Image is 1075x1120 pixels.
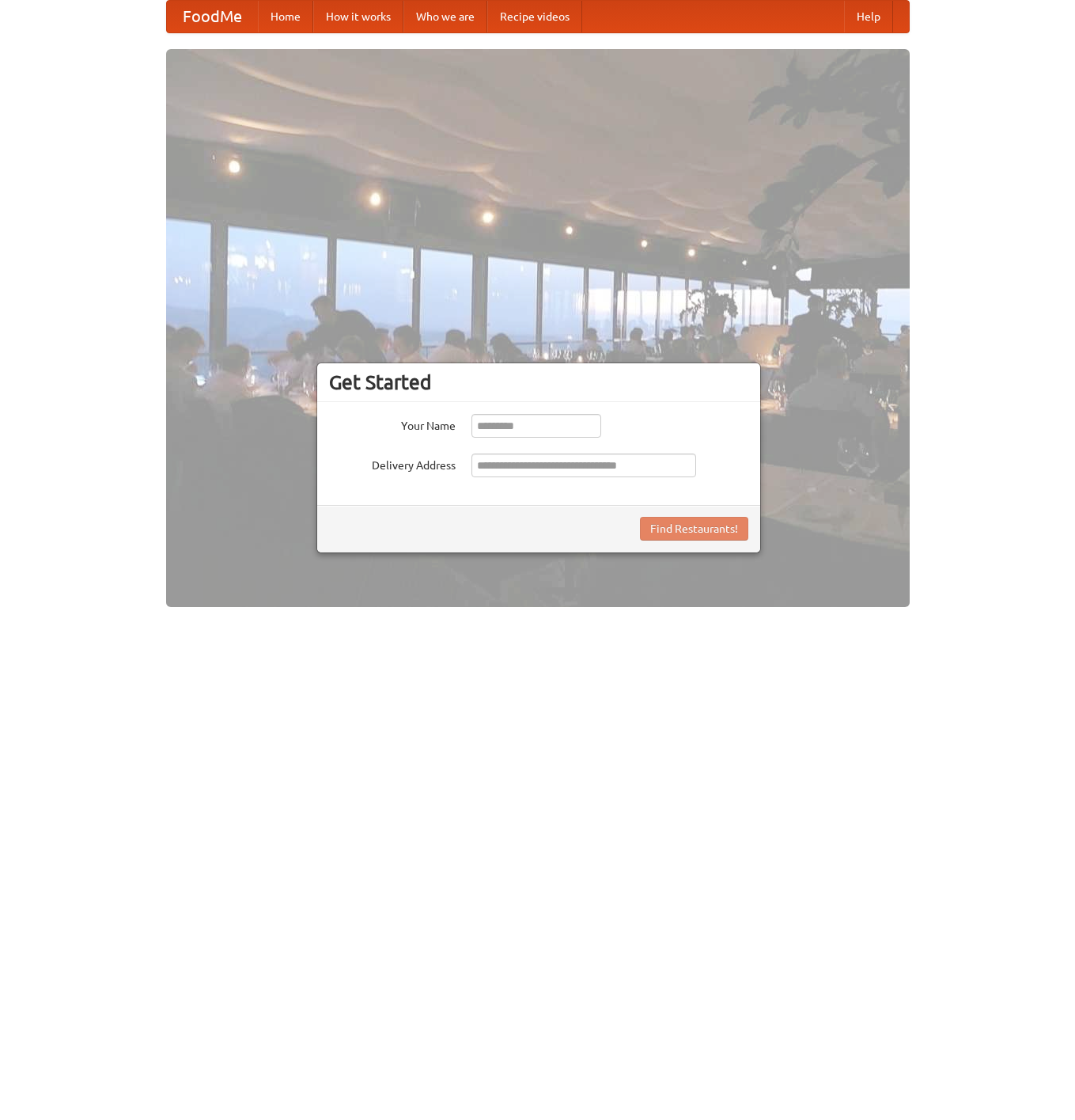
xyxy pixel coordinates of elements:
[329,370,748,394] h3: Get Started
[403,1,487,32] a: Who we are
[487,1,582,32] a: Recipe videos
[167,1,258,32] a: FoodMe
[258,1,313,32] a: Home
[640,517,748,541] button: Find Restaurants!
[329,454,456,473] label: Delivery Address
[844,1,893,32] a: Help
[313,1,403,32] a: How it works
[329,414,456,434] label: Your Name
